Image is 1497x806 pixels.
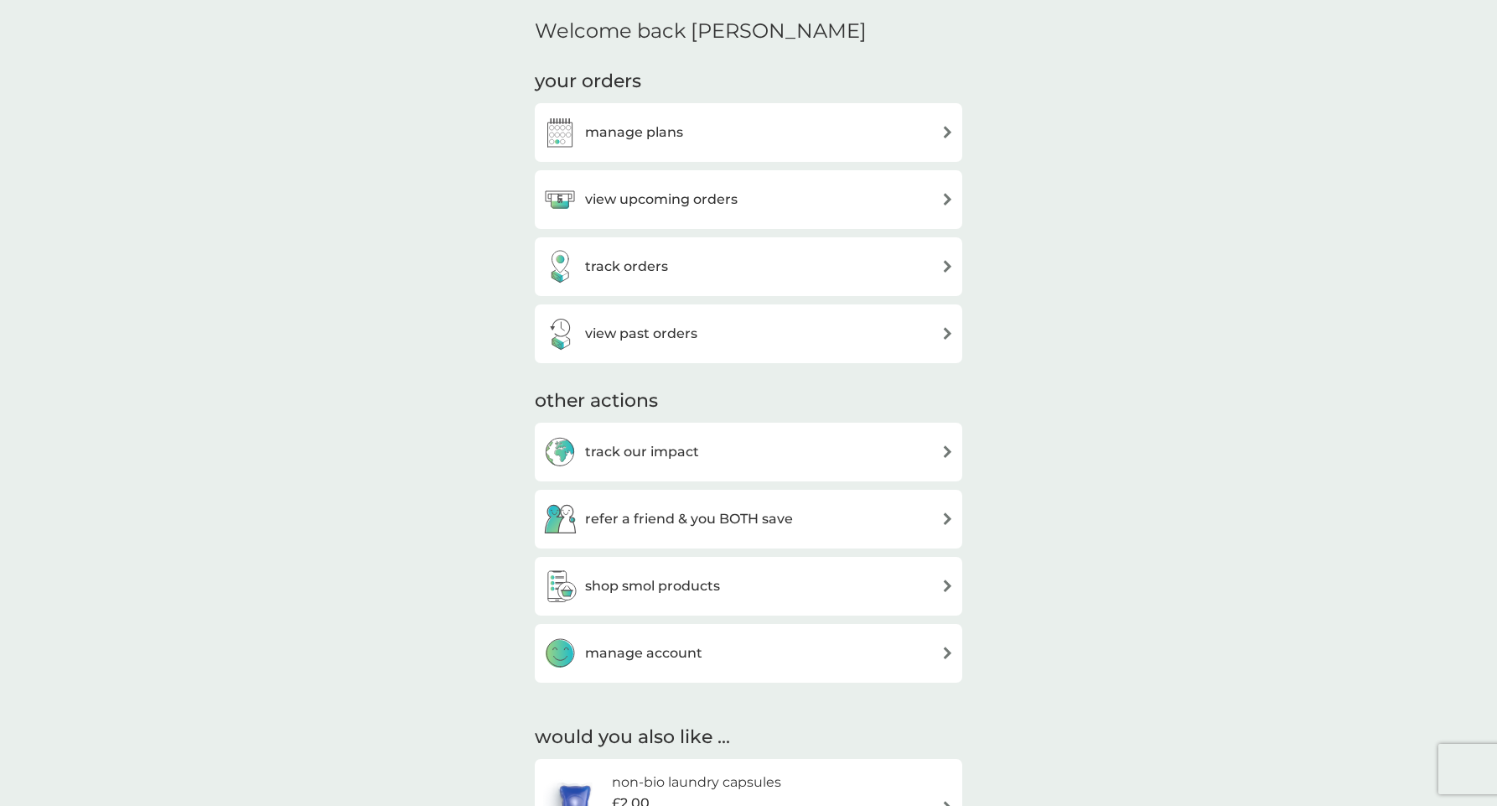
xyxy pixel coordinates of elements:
[535,725,962,751] h2: would you also like ...
[612,772,781,793] h6: non-bio laundry capsules
[941,647,954,659] img: arrow right
[941,580,954,592] img: arrow right
[585,323,697,345] h3: view past orders
[585,256,668,278] h3: track orders
[585,508,793,530] h3: refer a friend & you BOTH save
[941,126,954,138] img: arrow right
[585,575,720,597] h3: shop smol products
[941,512,954,525] img: arrow right
[941,327,954,340] img: arrow right
[535,69,641,95] h3: your orders
[941,260,954,273] img: arrow right
[941,193,954,205] img: arrow right
[535,19,867,44] h2: Welcome back [PERSON_NAME]
[535,388,658,414] h3: other actions
[941,445,954,458] img: arrow right
[585,441,699,463] h3: track our impact
[585,122,683,143] h3: manage plans
[585,642,702,664] h3: manage account
[585,189,738,211] h3: view upcoming orders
